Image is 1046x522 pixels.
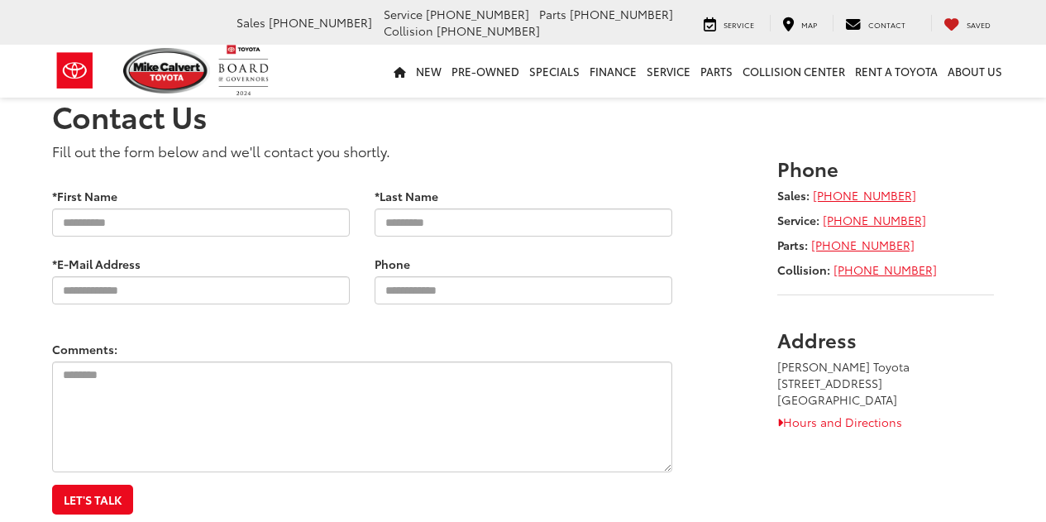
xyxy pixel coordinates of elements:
label: Comments: [52,341,117,357]
a: My Saved Vehicles [931,15,1003,31]
span: Service [724,19,754,30]
a: Hours and Directions [777,414,902,430]
button: Let's Talk [52,485,133,515]
h3: Address [777,328,995,350]
a: Specials [524,45,585,98]
span: Saved [967,19,991,30]
a: About Us [943,45,1007,98]
span: [PHONE_NUMBER] [426,6,529,22]
a: Collision Center [738,45,850,98]
a: Map [770,15,829,31]
span: [PHONE_NUMBER] [269,14,372,31]
span: [PHONE_NUMBER] [570,6,673,22]
a: [PHONE_NUMBER] [813,187,916,204]
h1: Contact Us [52,99,995,132]
span: Map [801,19,817,30]
address: [PERSON_NAME] Toyota [STREET_ADDRESS] [GEOGRAPHIC_DATA] [777,358,995,408]
a: Finance [585,45,642,98]
label: *Last Name [375,188,438,204]
span: Parts [539,6,566,22]
a: [PHONE_NUMBER] [811,237,915,253]
span: Sales [236,14,265,31]
a: New [411,45,447,98]
label: *First Name [52,188,117,204]
img: Mike Calvert Toyota [123,48,211,93]
span: Contact [868,19,905,30]
a: Contact [833,15,918,31]
strong: Sales: [777,187,810,204]
a: Service [691,15,767,31]
a: Service [642,45,695,98]
strong: Parts: [777,237,808,253]
strong: Service: [777,212,819,228]
label: *E-Mail Address [52,256,141,272]
p: Fill out the form below and we'll contact you shortly. [52,141,672,160]
a: Home [389,45,411,98]
a: [PHONE_NUMBER] [823,212,926,228]
span: Collision [384,22,433,39]
img: Toyota [44,44,106,98]
span: [PHONE_NUMBER] [437,22,540,39]
a: Rent a Toyota [850,45,943,98]
a: [PHONE_NUMBER] [833,261,937,278]
label: Phone [375,256,410,272]
a: Parts [695,45,738,98]
a: Pre-Owned [447,45,524,98]
strong: Collision: [777,261,830,278]
h3: Phone [777,157,995,179]
span: Service [384,6,423,22]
